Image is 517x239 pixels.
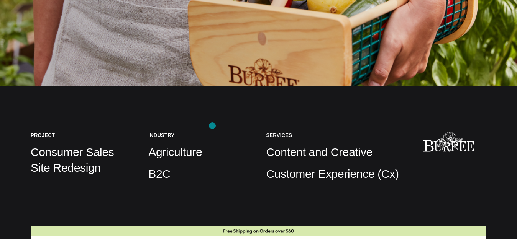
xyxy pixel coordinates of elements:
[148,145,251,160] p: Agriculture
[31,145,133,175] p: Consumer Sales Site Redesign
[266,145,408,160] p: Content and Creative
[31,132,133,138] h5: Project
[148,166,251,182] p: B2C
[148,132,251,138] h5: Industry
[266,132,408,138] h5: Services
[266,166,408,182] p: Customer Experience (Cx)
